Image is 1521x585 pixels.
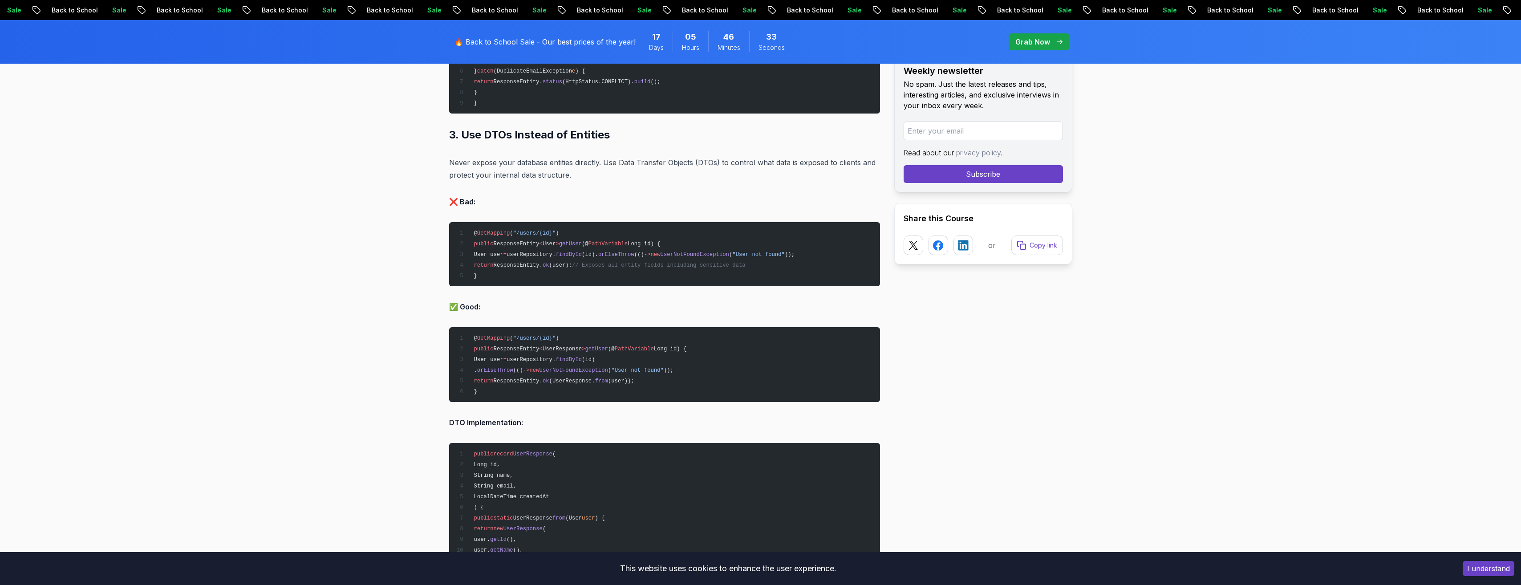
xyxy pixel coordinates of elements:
[474,547,490,553] span: user.
[1293,6,1353,15] p: Back to School
[474,472,513,479] span: String name,
[242,6,303,15] p: Back to School
[904,65,1063,77] h2: Weekly newsletter
[1458,6,1487,15] p: Sale
[543,346,582,352] span: UserResponse
[723,6,751,15] p: Sale
[608,378,634,384] span: (user));
[474,68,477,74] span: }
[503,357,507,363] span: =
[477,68,494,74] span: catch
[474,389,477,395] span: }
[543,241,556,247] span: User
[474,462,500,468] span: Long id,
[474,262,493,268] span: return
[7,559,1449,578] div: This website uses cookies to enhance the user experience.
[1463,561,1514,576] button: Accept cookies
[767,6,828,15] p: Back to School
[904,147,1063,158] p: Read about our .
[513,6,541,15] p: Sale
[494,79,543,85] span: ResponseEntity.
[652,31,661,43] span: 17 Days
[529,367,539,374] span: new
[507,252,556,258] span: userRepository.
[93,6,121,15] p: Sale
[474,367,477,374] span: .
[474,494,549,500] span: LocalDateTime createdAt
[552,451,556,457] span: (
[474,79,493,85] span: return
[988,240,996,251] p: or
[634,79,651,85] span: build
[732,252,785,258] span: "User not found"
[682,43,699,52] span: Hours
[523,367,530,374] span: ->
[729,252,732,258] span: (
[556,335,559,341] span: )
[588,241,628,247] span: PathVariable
[977,6,1038,15] p: Back to School
[474,100,477,106] span: }
[513,367,523,374] span: (()
[685,31,696,43] span: 5 Hours
[649,43,664,52] span: Days
[1015,37,1050,47] p: Grab Now
[933,6,961,15] p: Sale
[582,357,595,363] span: (id)
[474,346,493,352] span: public
[494,515,513,521] span: static
[1188,6,1248,15] p: Back to School
[1143,6,1172,15] p: Sale
[556,357,582,363] span: findById
[1248,6,1277,15] p: Sale
[758,43,785,52] span: Seconds
[494,241,539,247] span: ResponseEntity
[785,252,795,258] span: ));
[408,6,436,15] p: Sale
[664,367,673,374] span: ));
[575,68,585,74] span: ) {
[582,241,588,247] span: (@
[662,6,723,15] p: Back to School
[474,504,483,511] span: ) {
[449,156,880,181] p: Never expose your database entities directly. Use Data Transfer Objects (DTOs) to control what da...
[611,367,664,374] span: "User not found"
[556,241,559,247] span: >
[723,31,734,43] span: 46 Minutes
[137,6,198,15] p: Back to School
[449,197,475,206] strong: ❌ Bad:
[474,230,477,236] span: @
[585,346,608,352] span: getUser
[494,451,513,457] span: record
[549,262,572,268] span: (user);
[347,6,408,15] p: Back to School
[552,515,565,521] span: from
[474,451,493,457] span: public
[582,515,595,521] span: user
[543,526,546,532] span: (
[956,148,1001,157] a: privacy policy
[510,230,513,236] span: (
[556,252,582,258] span: findById
[494,378,543,384] span: ResponseEntity.
[474,483,516,489] span: String email,
[494,526,503,532] span: new
[303,6,331,15] p: Sale
[904,79,1063,111] p: No spam. Just the latest releases and tips, interesting articles, and exclusive interviews in you...
[608,346,615,352] span: (@
[474,335,477,341] span: @
[766,31,777,43] span: 33 Seconds
[507,357,556,363] span: userRepository.
[556,230,559,236] span: )
[650,79,660,85] span: ();
[543,378,549,384] span: ok
[572,68,575,74] span: e
[454,37,636,47] p: 🔥 Back to School Sale - Our best prices of the year!
[1398,6,1458,15] p: Back to School
[474,89,477,96] span: }
[449,302,480,311] strong: ✅ Good:
[608,367,611,374] span: (
[565,515,582,521] span: (User
[513,451,552,457] span: UserResponse
[543,262,549,268] span: ok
